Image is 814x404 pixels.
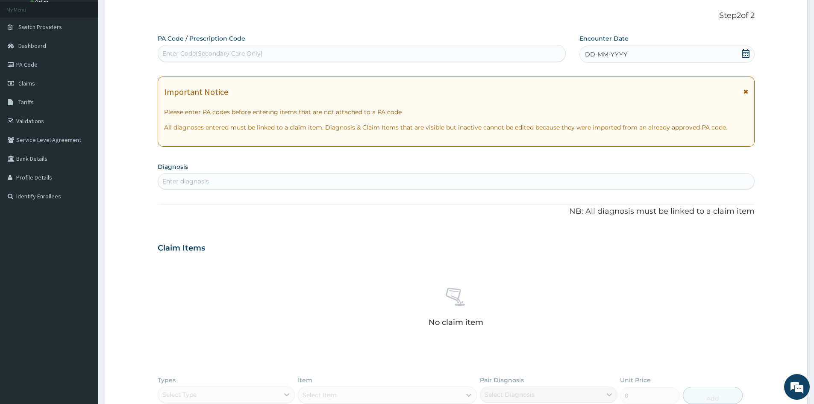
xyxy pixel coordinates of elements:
[162,177,209,186] div: Enter diagnosis
[164,87,228,97] h1: Important Notice
[4,233,163,263] textarea: Type your message and hit 'Enter'
[44,48,144,59] div: Chat with us now
[18,23,62,31] span: Switch Providers
[579,34,629,43] label: Encounter Date
[164,108,748,116] p: Please enter PA codes before entering items that are not attached to a PA code
[18,80,35,87] span: Claims
[158,244,205,253] h3: Claim Items
[140,4,161,25] div: Minimize live chat window
[18,98,34,106] span: Tariffs
[162,49,263,58] div: Enter Code(Secondary Care Only)
[158,206,755,217] p: NB: All diagnosis must be linked to a claim item
[16,43,35,64] img: d_794563401_company_1708531726252_794563401
[158,162,188,171] label: Diagnosis
[158,34,245,43] label: PA Code / Prescription Code
[158,11,755,21] p: Step 2 of 2
[585,50,627,59] span: DD-MM-YYYY
[50,108,118,194] span: We're online!
[18,42,46,50] span: Dashboard
[164,123,748,132] p: All diagnoses entered must be linked to a claim item. Diagnosis & Claim Items that are visible bu...
[429,318,483,327] p: No claim item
